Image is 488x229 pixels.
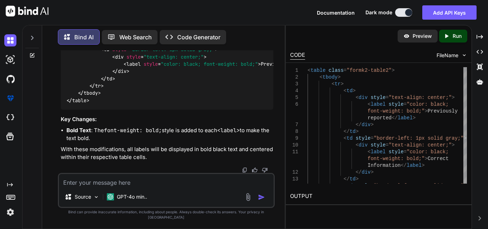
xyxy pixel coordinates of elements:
img: darkAi-studio [4,54,16,66]
span: > [338,74,340,80]
span: < [332,81,334,87]
span: < [368,101,370,107]
img: chevron down [461,52,467,58]
p: Code Generator [177,33,220,41]
span: = [385,95,388,100]
img: premium [4,92,16,104]
img: icon [258,194,265,201]
code: <label> [217,127,240,134]
span: "text-align: center;" [389,95,452,100]
p: Source [75,193,91,200]
span: tbody [323,74,338,80]
span: "border-left: 1px solid gray;" [374,135,464,141]
span: < [344,183,347,189]
p: GPT-4o min.. [117,193,147,200]
div: 12 [290,169,298,176]
span: > [370,122,373,128]
span: </ > [112,68,129,75]
span: > [452,142,454,148]
span: class [329,68,344,73]
span: label [370,149,385,155]
span: </ [392,115,398,121]
span: label [370,101,385,107]
span: = [385,142,388,148]
span: > [370,169,373,175]
p: Bind can provide inaccurate information, including about people. Always double-check its answers.... [58,209,275,220]
div: 10 [290,142,298,149]
span: > [355,176,358,182]
span: > [392,68,394,73]
span: "color: black; [407,149,449,155]
span: div [118,68,126,75]
span: style [126,54,141,60]
span: < = > [112,54,206,60]
span: Correct [428,156,449,161]
span: div [362,122,370,128]
span: style [370,95,385,100]
div: 2 [290,74,298,81]
div: 1 [290,67,298,74]
span: = [344,68,347,73]
p: Run [453,33,462,40]
span: "text-align: center;" [144,54,204,60]
span: < [320,74,323,80]
span: style [355,183,370,189]
span: "color: black; [407,101,449,107]
strong: Bold Text [66,127,91,134]
span: > [353,88,355,94]
span: td [347,135,353,141]
img: Bind AI [6,6,49,16]
span: = [404,149,407,155]
p: Preview [413,33,432,40]
span: div [362,169,370,175]
span: font-weight: bold;" [368,156,425,161]
p: Bind AI [74,33,94,41]
span: style [389,101,404,107]
img: preview [403,33,410,39]
span: td [347,183,353,189]
span: </ > [101,75,115,82]
span: "color: black; font-weight: bold;" [161,61,258,67]
img: GPT-4o mini [107,193,114,200]
button: Documentation [317,9,355,16]
h3: Key Changes: [61,115,273,124]
span: div [115,54,124,60]
span: > [413,115,415,121]
span: > [422,163,424,168]
span: < [344,88,347,94]
span: </ [355,169,362,175]
span: = [370,135,373,141]
span: < [355,142,358,148]
span: < [368,149,370,155]
span: > [452,95,454,100]
span: </ [344,176,350,182]
span: style [389,149,404,155]
span: label [126,61,141,67]
div: 3 [290,81,298,88]
span: Previously [428,108,458,114]
span: </ [344,129,350,134]
div: 11 [290,149,298,155]
span: td [350,176,356,182]
span: td [106,75,112,82]
span: < = > [124,61,261,67]
li: : The style is added to each to make the text bold. [66,126,273,143]
code: font-weight: bold; [104,127,162,134]
span: label [398,115,413,121]
button: Add API Keys [422,5,477,20]
span: table [310,68,325,73]
span: tr [95,83,101,89]
span: < [308,68,310,73]
span: </ [355,122,362,128]
span: font-weight: bold;" [368,108,425,114]
span: < [355,95,358,100]
span: = [370,183,373,189]
span: </ [400,163,407,168]
span: reported [368,115,392,121]
span: "formk2-table2" [347,68,392,73]
div: 5 [290,94,298,101]
img: cloudideIcon [4,111,16,124]
p: With these modifications, all labels will be displayed in bold black text and centered within the... [61,145,273,161]
img: dislike [262,167,268,173]
p: Web Search [119,33,152,41]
